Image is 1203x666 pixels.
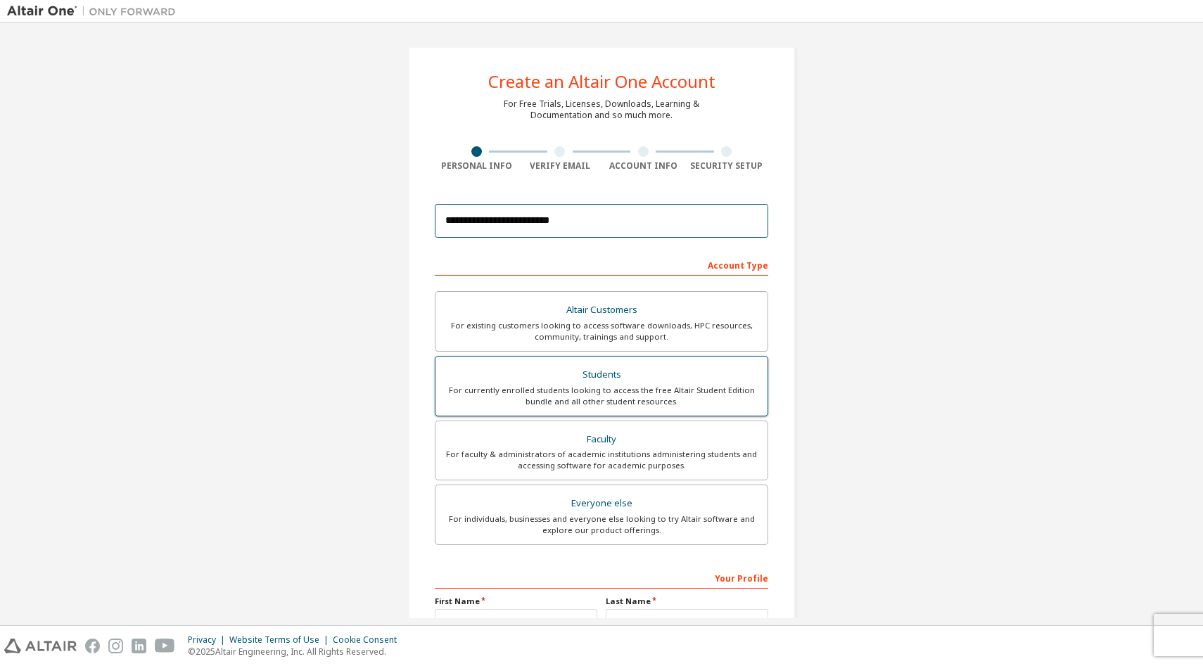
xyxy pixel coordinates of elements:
[333,634,405,646] div: Cookie Consent
[606,596,768,607] label: Last Name
[435,566,768,589] div: Your Profile
[435,160,518,172] div: Personal Info
[229,634,333,646] div: Website Terms of Use
[435,596,597,607] label: First Name
[7,4,183,18] img: Altair One
[108,639,123,653] img: instagram.svg
[488,73,715,90] div: Create an Altair One Account
[444,320,759,342] div: For existing customers looking to access software downloads, HPC resources, community, trainings ...
[435,253,768,276] div: Account Type
[188,646,405,658] p: © 2025 Altair Engineering, Inc. All Rights Reserved.
[188,634,229,646] div: Privacy
[601,160,685,172] div: Account Info
[4,639,77,653] img: altair_logo.svg
[444,430,759,449] div: Faculty
[444,300,759,320] div: Altair Customers
[132,639,146,653] img: linkedin.svg
[155,639,175,653] img: youtube.svg
[685,160,769,172] div: Security Setup
[444,513,759,536] div: For individuals, businesses and everyone else looking to try Altair software and explore our prod...
[444,385,759,407] div: For currently enrolled students looking to access the free Altair Student Edition bundle and all ...
[444,449,759,471] div: For faculty & administrators of academic institutions administering students and accessing softwa...
[444,494,759,513] div: Everyone else
[444,365,759,385] div: Students
[504,98,699,121] div: For Free Trials, Licenses, Downloads, Learning & Documentation and so much more.
[85,639,100,653] img: facebook.svg
[518,160,602,172] div: Verify Email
